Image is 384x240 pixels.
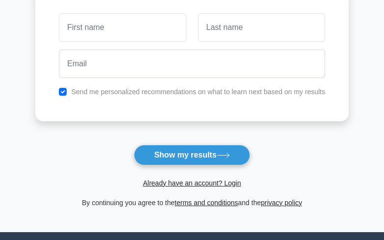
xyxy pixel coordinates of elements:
a: privacy policy [261,199,302,207]
button: Show my results [134,145,250,165]
a: Already have an account? Login [143,179,241,187]
input: Last name [198,13,325,42]
a: terms and conditions [175,199,238,207]
input: Email [59,50,325,78]
label: Send me personalized recommendations on what to learn next based on my results [71,88,325,96]
div: By continuing you agree to the and the [29,197,355,209]
input: First name [59,13,186,42]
